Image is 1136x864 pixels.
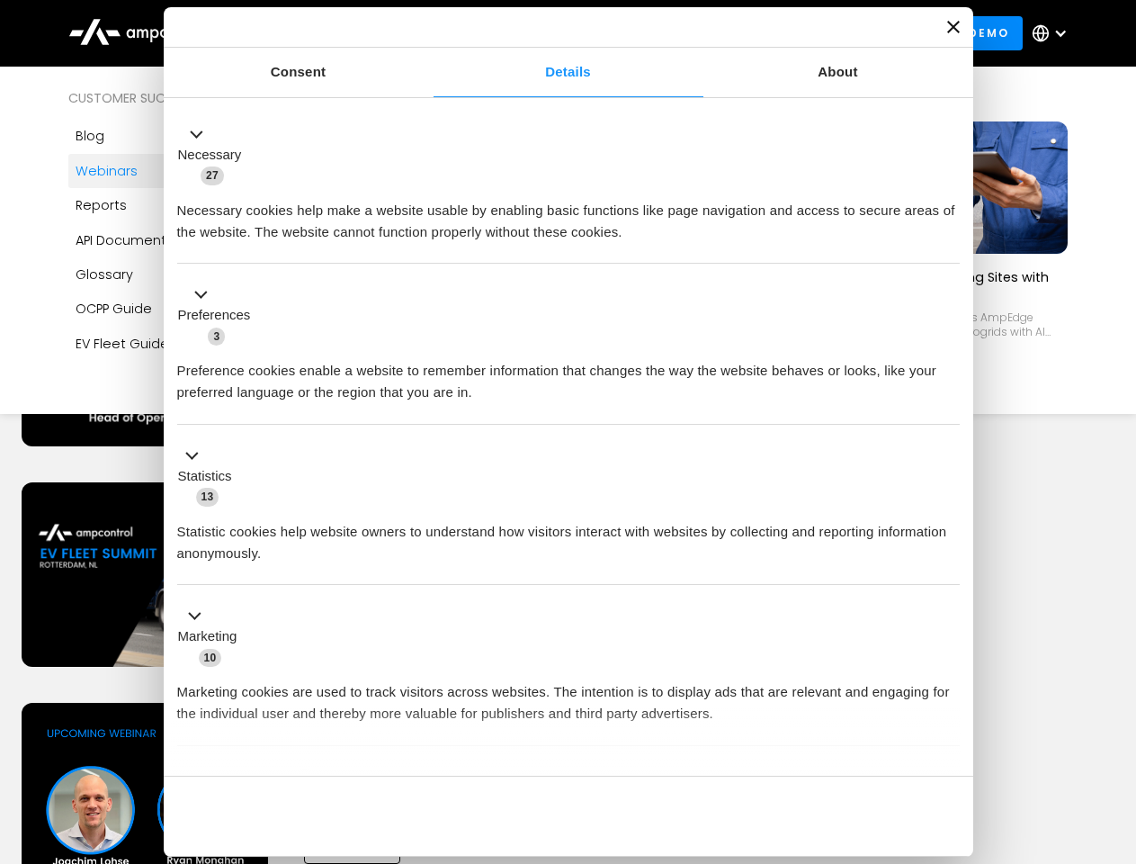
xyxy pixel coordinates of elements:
div: Blog [76,126,104,146]
a: Reports [68,188,291,222]
button: Close banner [947,21,960,33]
a: Webinars [68,154,291,188]
span: 27 [201,166,224,184]
a: EV Fleet Guide [68,327,291,361]
div: Customer success [68,88,291,108]
div: API Documentation [76,230,201,250]
a: API Documentation [68,223,291,257]
button: Necessary (27) [177,123,253,186]
a: About [703,48,973,97]
span: 2 [297,769,314,787]
label: Marketing [178,626,237,647]
div: EV Fleet Guide [76,334,169,354]
a: Consent [164,48,434,97]
a: Blog [68,119,291,153]
div: Preference cookies enable a website to remember information that changes the way the website beha... [177,346,960,403]
div: OCPP Guide [76,299,152,319]
a: Glossary [68,257,291,292]
label: Necessary [178,145,242,166]
a: OCPP Guide [68,292,291,326]
button: Statistics (13) [177,445,243,508]
div: Statistic cookies help website owners to understand how visitors interact with websites by collec... [177,508,960,564]
button: Unclassified (2) [177,766,325,788]
button: Marketing (10) [177,606,248,669]
button: Okay [701,790,959,842]
span: 3 [208,328,225,346]
div: Glossary [76,265,133,284]
button: Preferences (3) [177,284,262,347]
a: Details [434,48,703,97]
div: Reports [76,195,127,215]
span: 10 [199,649,222,667]
div: Necessary cookies help make a website usable by enabling basic functions like page navigation and... [177,186,960,243]
div: Webinars [76,161,138,181]
span: 13 [196,488,219,506]
div: Marketing cookies are used to track visitors across websites. The intention is to display ads tha... [177,668,960,724]
label: Statistics [178,466,232,487]
label: Preferences [178,305,251,326]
